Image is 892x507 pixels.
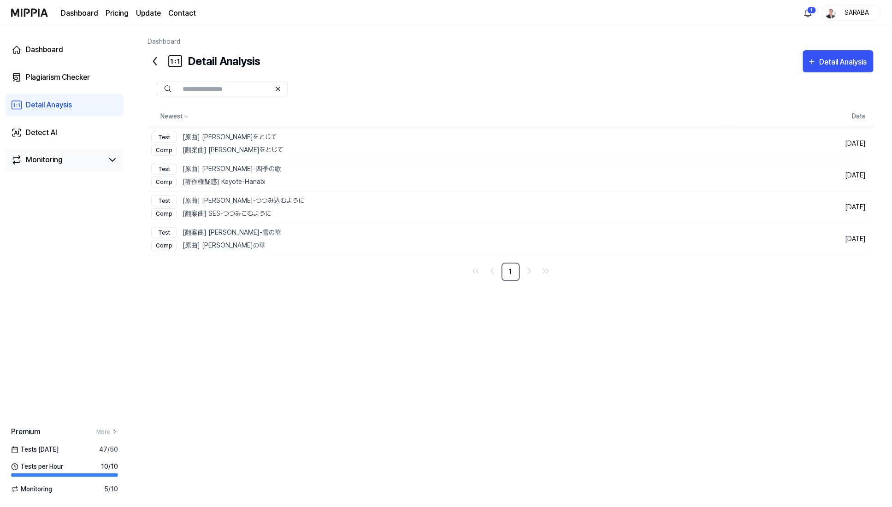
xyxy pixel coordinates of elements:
[11,462,63,472] span: Tests per Hour
[6,66,124,88] a: Plagiarism Checker
[11,426,40,437] span: Premium
[820,56,869,68] div: Detail Analysis
[151,240,177,251] div: Comp
[728,223,874,255] td: [DATE]
[96,428,118,436] a: More
[6,122,124,144] a: Detect AI
[151,208,177,219] div: Comp
[151,227,281,238] div: [翻案曲] [PERSON_NAME]-雪の華
[151,177,177,188] div: Comp
[538,264,553,278] a: Go to last page
[728,128,874,159] td: [DATE]
[104,484,118,494] span: 5 / 10
[801,6,815,20] button: 알림1
[151,177,281,188] div: [著作権疑惑] Koyote-Hanabi
[825,7,836,18] img: profile
[6,94,124,116] a: Detail Anaysis
[26,44,63,55] div: Dashboard
[822,5,881,21] button: profileSARABA
[728,191,874,223] td: [DATE]
[803,7,814,18] img: 알림
[11,484,52,494] span: Monitoring
[11,154,103,165] a: Monitoring
[468,264,483,278] a: Go to first page
[106,8,129,19] button: Pricing
[148,38,180,45] a: Dashboard
[803,50,874,72] button: Detail Analysis
[151,145,177,156] div: Comp
[151,240,281,251] div: [原曲] [PERSON_NAME]の華
[728,106,874,128] th: Date
[151,164,177,175] div: Test
[807,6,816,14] div: 1
[168,8,196,19] a: Contact
[136,8,161,19] a: Update
[148,192,728,223] a: Test[原曲] [PERSON_NAME]-つつみ込むようにComp[翻案曲] SES-つつみこむように
[26,127,57,138] div: Detect AI
[151,195,177,206] div: Test
[151,164,281,175] div: [原曲] [PERSON_NAME]-四季の歌
[26,100,72,111] div: Detail Anaysis
[151,195,304,206] div: [原曲] [PERSON_NAME]-つつみ込むように
[148,263,874,281] nav: pagination
[26,154,63,165] div: Monitoring
[151,132,177,143] div: Test
[151,227,177,238] div: Test
[26,72,90,83] div: Plagiarism Checker
[6,39,124,61] a: Dashboard
[151,145,284,156] div: [翻案曲] [PERSON_NAME]をとじて
[148,50,260,72] div: Detail Analysis
[148,224,728,255] a: Test[翻案曲] [PERSON_NAME]-雪の華Comp[原曲] [PERSON_NAME]の華
[165,85,171,93] img: Search
[11,445,59,454] span: Tests [DATE]
[101,462,118,472] span: 10 / 10
[148,128,728,159] a: Test[原曲] [PERSON_NAME]をとじてComp[翻案曲] [PERSON_NAME]をとじて
[728,159,874,191] td: [DATE]
[61,8,98,19] a: Dashboard
[839,7,875,18] div: SARABA
[151,132,284,143] div: [原曲] [PERSON_NAME]をとじて
[522,264,537,278] a: Go to next page
[148,160,728,191] a: Test[原曲] [PERSON_NAME]-四季の歌Comp[著作権疑惑] Koyote-Hanabi
[151,208,304,219] div: [翻案曲] SES-つつみこむように
[502,263,520,281] a: 1
[99,445,118,454] span: 47 / 50
[485,264,500,278] a: Go to previous page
